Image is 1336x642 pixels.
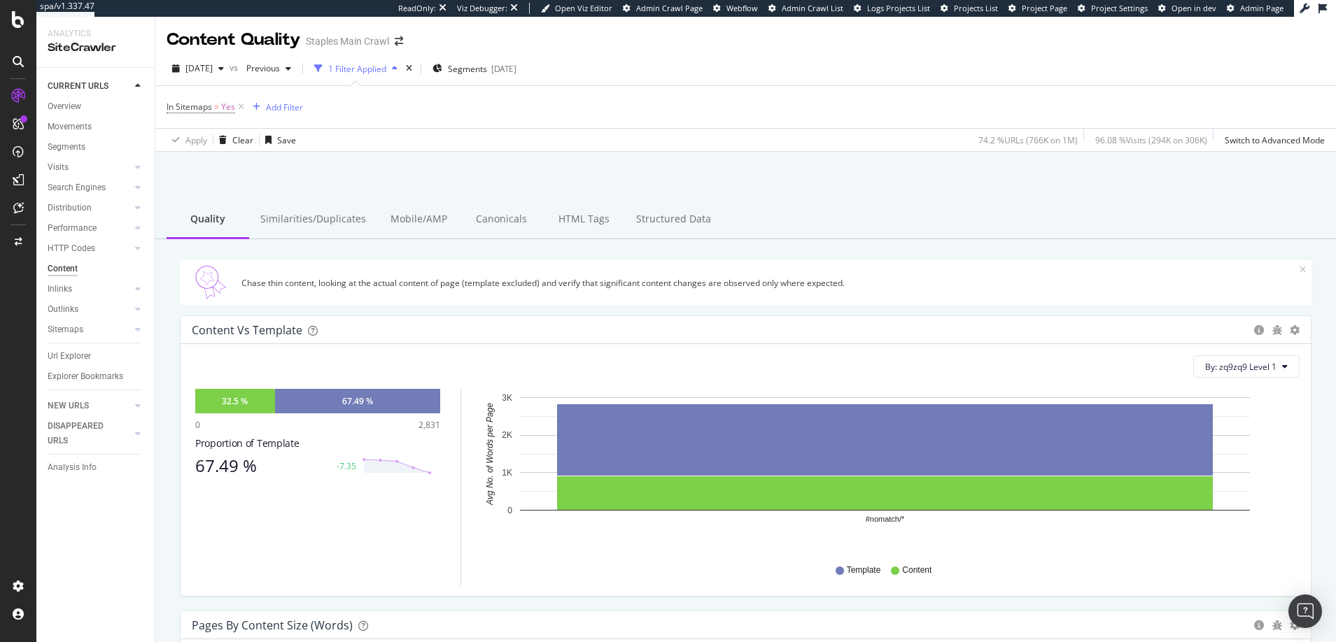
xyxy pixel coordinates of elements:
div: Sitemaps [48,322,83,337]
div: Staples Main Crawl [306,34,389,48]
button: [DATE] [167,57,230,80]
div: Quality [167,201,249,239]
div: HTML Tags [542,201,625,239]
a: Content [48,262,145,276]
a: Url Explorer [48,349,145,364]
img: Quality [185,266,236,299]
a: CURRENT URLS [48,79,131,94]
div: arrow-right-arrow-left [395,36,403,46]
a: Project Page [1008,3,1067,14]
span: vs [230,62,241,73]
div: bug [1272,620,1283,630]
a: Sitemaps [48,322,131,337]
a: Search Engines [48,180,131,195]
div: 67.49 % [342,395,373,407]
div: Movements [48,120,92,134]
a: Distribution [48,201,131,215]
a: Open in dev [1158,3,1216,14]
span: Webflow [726,3,758,13]
svg: A chart. [478,389,1289,551]
span: Open in dev [1172,3,1216,13]
text: 1K [502,468,512,478]
text: 2K [502,431,512,441]
a: NEW URLS [48,399,131,413]
div: Save [277,134,296,146]
span: In Sitemaps [167,101,212,113]
div: Mobile/AMP [377,201,460,239]
div: Analytics [48,28,143,40]
text: #nomatch/* [866,515,905,524]
button: Segments[DATE] [427,57,522,80]
div: Chase thin content, looking at the actual content of page (template excluded) and verify that sig... [241,277,1300,289]
button: By: zq9zq9 Level 1 [1193,355,1300,378]
div: Segments [48,140,85,155]
span: Project Settings [1091,3,1148,13]
div: circle-info [1253,620,1265,630]
div: Explorer Bookmarks [48,369,123,384]
a: Movements [48,120,145,134]
div: Distribution [48,201,92,215]
a: Open Viz Editor [541,3,612,14]
span: = [214,101,219,113]
span: Previous [241,62,280,74]
div: 32.5 % [222,395,248,407]
span: Logs Projects List [867,3,930,13]
a: Logs Projects List [854,3,930,14]
div: Overview [48,99,81,114]
a: HTTP Codes [48,241,131,256]
a: Performance [48,221,131,236]
a: Admin Crawl List [768,3,843,14]
div: gear [1290,325,1300,335]
div: times [403,62,415,76]
div: Inlinks [48,282,72,297]
span: Content [902,564,931,576]
a: DISAPPEARED URLS [48,419,131,448]
button: Previous [241,57,297,80]
div: Performance [48,221,97,236]
a: Segments [48,140,145,155]
span: Open Viz Editor [555,3,612,13]
text: Avg No. of Words per Page [485,403,495,506]
a: Admin Page [1227,3,1284,14]
button: Switch to Advanced Mode [1219,129,1325,151]
span: Yes [221,97,235,117]
div: bug [1272,325,1283,335]
div: 96.08 % Visits ( 294K on 306K ) [1095,134,1207,146]
div: CURRENT URLS [48,79,108,94]
text: 3K [502,393,512,403]
a: Analysis Info [48,460,145,475]
a: Admin Crawl Page [623,3,703,14]
span: Admin Crawl Page [636,3,703,13]
div: Clear [232,134,253,146]
span: Admin Crawl List [782,3,843,13]
button: 1 Filter Applied [309,57,403,80]
div: Add Filter [266,101,303,113]
div: DISAPPEARED URLS [48,419,118,448]
button: Apply [167,129,207,151]
a: Projects List [941,3,998,14]
div: 0 [195,419,200,431]
div: Apply [185,134,207,146]
div: Search Engines [48,180,106,195]
div: Structured Data [625,201,722,239]
div: -7.35 [337,460,356,472]
div: 67.49 % [195,456,328,476]
div: Url Explorer [48,349,91,364]
div: SiteCrawler [48,40,143,56]
span: Template [847,564,881,576]
div: circle-info [1253,325,1265,335]
a: Outlinks [48,302,131,317]
div: Viz Debugger: [457,3,507,14]
div: Pages by Content Size (Words) [192,618,353,632]
div: Proportion of Template [195,436,440,450]
div: 2,831 [419,419,440,431]
a: Explorer Bookmarks [48,369,145,384]
div: Content vs Template [192,323,302,337]
a: Overview [48,99,145,114]
button: Save [260,129,296,151]
div: ReadOnly: [398,3,436,14]
span: Segments [448,63,487,75]
div: 1 Filter Applied [328,63,386,75]
button: Clear [213,129,253,151]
